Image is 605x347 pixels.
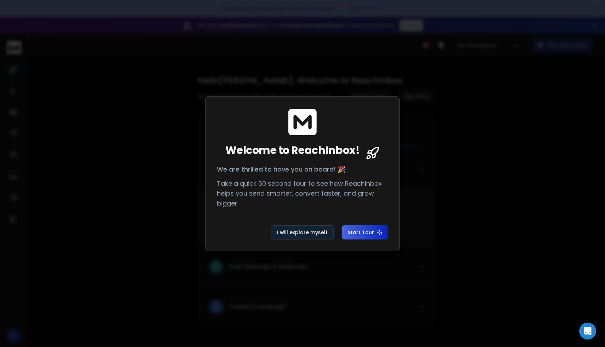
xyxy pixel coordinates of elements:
p: We are thrilled to have you on board! 🎉 [217,164,388,174]
button: I will explore myself [271,225,334,239]
span: Start Tour [348,229,382,236]
p: Take a quick 60 second tour to see how ReachInbox helps you send smarter, convert faster, and gro... [217,179,388,208]
span: Welcome to ReachInbox! [225,144,359,157]
button: Start Tour [342,225,388,239]
div: Open Intercom Messenger [579,323,596,340]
